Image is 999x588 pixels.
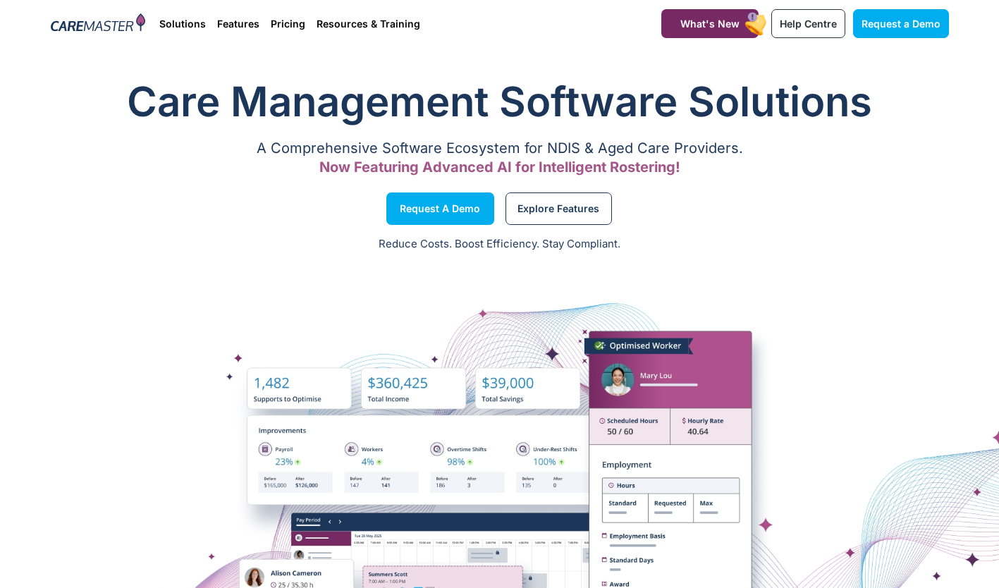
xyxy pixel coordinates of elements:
img: CareMaster Logo [51,13,146,35]
a: What's New [661,9,759,38]
span: Help Centre [780,18,837,30]
span: What's New [680,18,740,30]
span: Now Featuring Advanced AI for Intelligent Rostering! [319,159,680,176]
h1: Care Management Software Solutions [51,73,949,130]
p: Reduce Costs. Boost Efficiency. Stay Compliant. [8,236,991,252]
a: Explore Features [505,192,612,225]
span: Request a Demo [400,205,480,212]
a: Request a Demo [386,192,494,225]
a: Request a Demo [853,9,949,38]
span: Explore Features [517,205,599,212]
p: A Comprehensive Software Ecosystem for NDIS & Aged Care Providers. [51,144,949,153]
a: Help Centre [771,9,845,38]
span: Request a Demo [862,18,940,30]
